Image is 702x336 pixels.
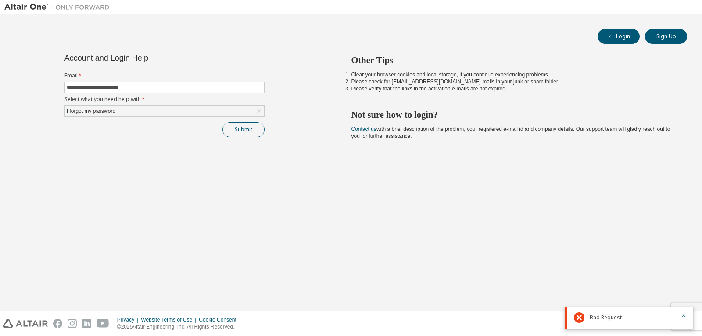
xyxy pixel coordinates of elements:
label: Email [64,72,265,79]
img: altair_logo.svg [3,319,48,328]
h2: Other Tips [351,54,672,66]
h2: Not sure how to login? [351,109,672,120]
img: linkedin.svg [82,319,91,328]
div: I forgot my password [65,106,117,116]
button: Sign Up [645,29,687,44]
button: Login [598,29,640,44]
li: Please verify that the links in the activation e-mails are not expired. [351,85,672,92]
span: with a brief description of the problem, your registered e-mail id and company details. Our suppo... [351,126,670,139]
li: Clear your browser cookies and local storage, if you continue experiencing problems. [351,71,672,78]
div: Website Terms of Use [141,316,199,323]
div: I forgot my password [65,106,264,116]
li: Please check for [EMAIL_ADDRESS][DOMAIN_NAME] mails in your junk or spam folder. [351,78,672,85]
p: © 2025 Altair Engineering, Inc. All Rights Reserved. [117,323,242,331]
span: Bad Request [590,314,622,321]
img: Altair One [4,3,114,11]
img: youtube.svg [97,319,109,328]
a: Contact us [351,126,376,132]
img: instagram.svg [68,319,77,328]
div: Cookie Consent [199,316,241,323]
img: facebook.svg [53,319,62,328]
button: Submit [222,122,265,137]
label: Select what you need help with [64,96,265,103]
div: Account and Login Help [64,54,225,61]
div: Privacy [117,316,141,323]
